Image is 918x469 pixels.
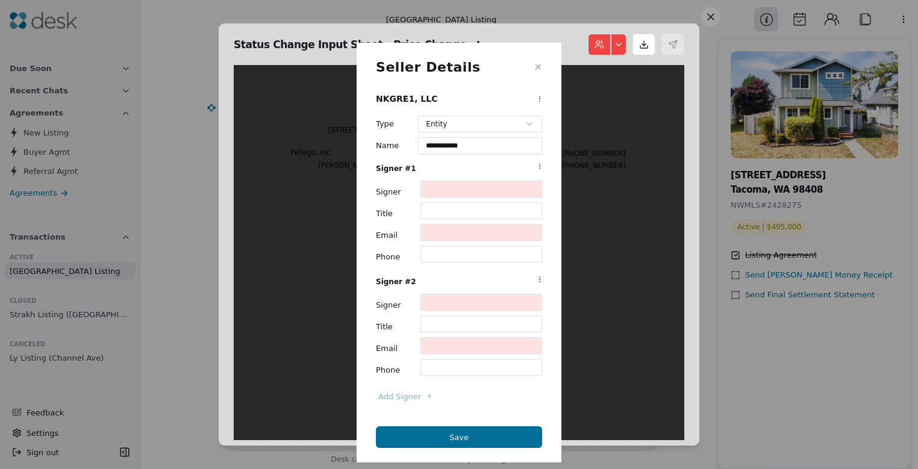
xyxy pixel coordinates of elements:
label: Email [376,229,401,241]
label: Email [376,343,401,355]
span: Signer #2 [376,278,416,285]
span: Signer #1 [376,165,416,172]
label: Title [376,321,401,333]
span: Status Change Input Sheet - Price Change [234,36,466,53]
label: Phone [376,364,401,376]
label: Signer [376,186,401,198]
label: Title [376,208,401,220]
label: Signer [376,299,401,311]
button: Save [376,426,542,448]
h3: NKGRE1, LLC [376,93,437,105]
label: Name [376,137,399,154]
button: ✕ [534,60,542,75]
h2: Seller Details [376,57,481,77]
label: Phone [376,251,401,263]
label: Type [376,116,399,132]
